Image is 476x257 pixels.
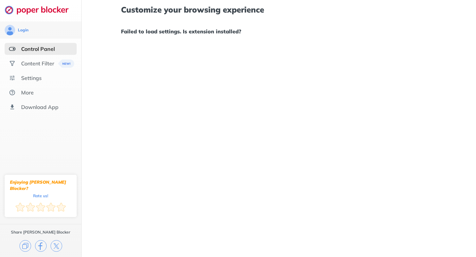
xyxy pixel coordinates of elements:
[5,25,15,35] img: avatar.svg
[21,60,54,67] div: Content Filter
[11,230,70,235] div: Share [PERSON_NAME] Blocker
[10,179,71,192] div: Enjoying [PERSON_NAME] Blocker?
[58,59,74,68] img: menuBanner.svg
[9,75,16,81] img: settings.svg
[21,46,55,52] div: Control Panel
[9,104,16,110] img: download-app.svg
[121,27,436,36] h1: Failed to load settings. Is extension installed?
[21,104,59,110] div: Download App
[5,5,76,15] img: logo-webpage.svg
[121,5,436,14] h1: Customize your browsing experience
[18,27,28,33] div: Login
[51,240,62,252] img: x.svg
[9,60,16,67] img: social.svg
[9,89,16,96] img: about.svg
[9,46,16,52] img: features-selected.svg
[21,89,34,96] div: More
[20,240,31,252] img: copy.svg
[21,75,42,81] div: Settings
[33,194,48,197] div: Rate us!
[35,240,47,252] img: facebook.svg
